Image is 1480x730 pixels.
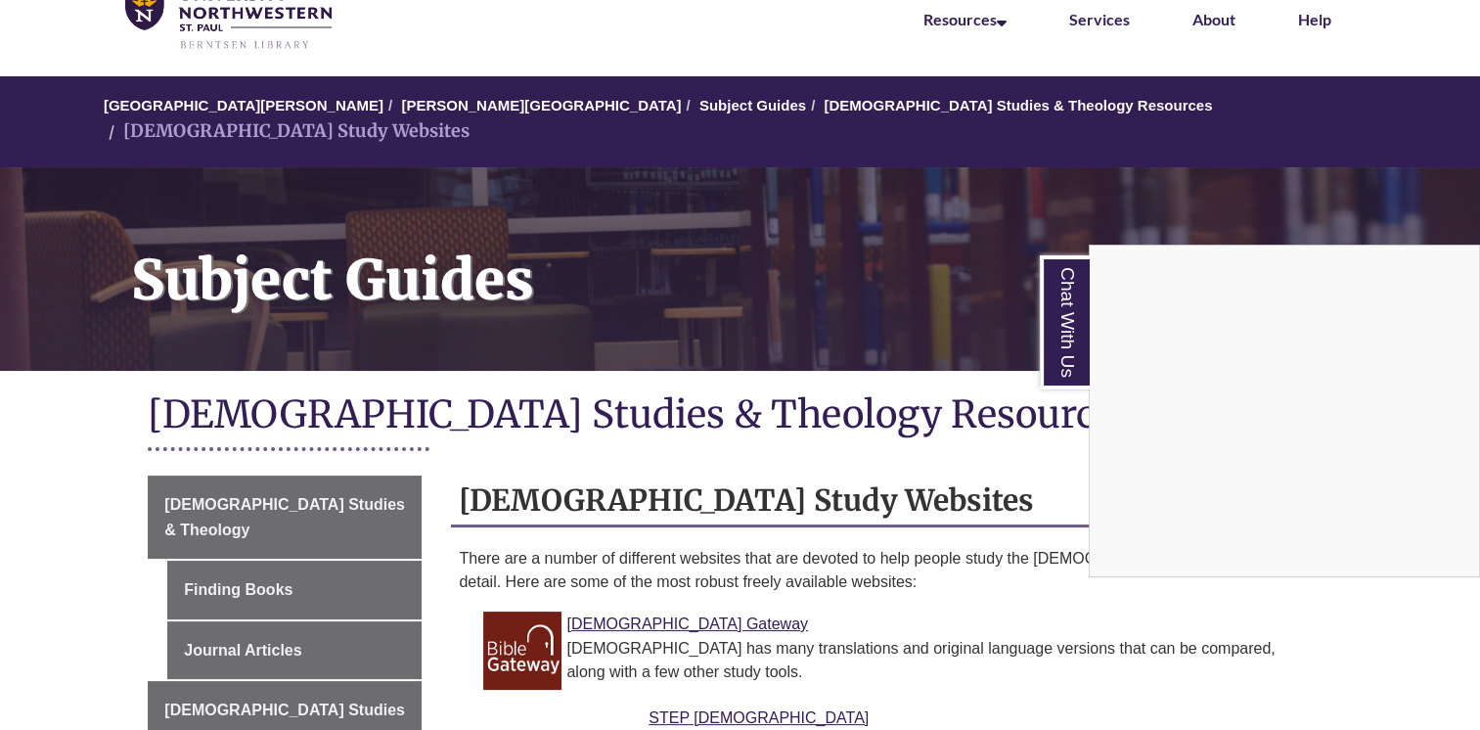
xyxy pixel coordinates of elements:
a: Resources [923,10,1007,28]
iframe: Chat Widget [1090,246,1479,576]
a: Services [1069,10,1130,28]
a: Help [1298,10,1331,28]
div: Chat With Us [1089,245,1480,577]
a: About [1192,10,1235,28]
a: Chat With Us [1040,255,1090,389]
